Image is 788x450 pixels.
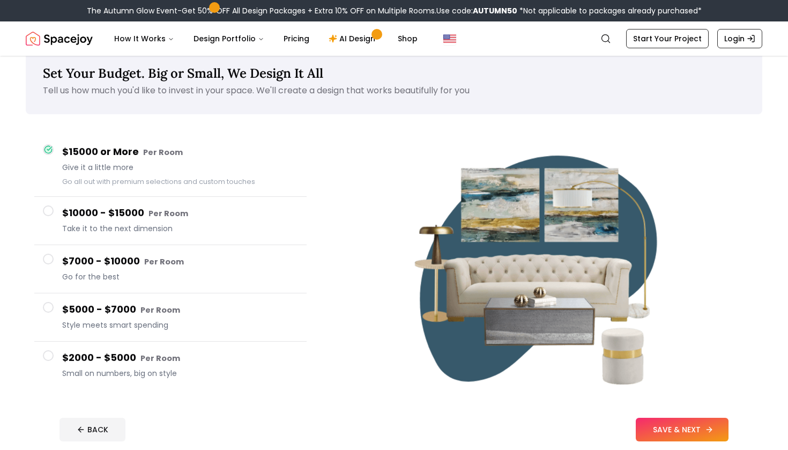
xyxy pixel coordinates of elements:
h4: $10000 - $15000 [62,205,298,221]
span: Use code: [436,5,517,16]
button: How It Works [106,28,183,49]
nav: Main [106,28,426,49]
small: Per Room [140,305,180,315]
a: AI Design [320,28,387,49]
button: $2000 - $5000 Per RoomSmall on numbers, big on style [34,342,307,389]
small: Go all out with premium selections and custom touches [62,177,255,186]
small: Per Room [143,147,183,158]
button: $5000 - $7000 Per RoomStyle meets smart spending [34,293,307,342]
span: Set Your Budget. Big or Small, We Design It All [43,65,323,82]
img: United States [443,32,456,45]
button: $7000 - $10000 Per RoomGo for the best [34,245,307,293]
img: Spacejoy Logo [26,28,93,49]
nav: Global [26,21,762,56]
small: Per Room [144,256,184,267]
button: SAVE & NEXT [636,418,728,441]
button: Design Portfolio [185,28,273,49]
h4: $5000 - $7000 [62,302,298,318]
button: BACK [60,418,125,441]
span: Small on numbers, big on style [62,368,298,379]
span: Style meets smart spending [62,320,298,330]
small: Per Room [148,208,188,219]
span: Take it to the next dimension [62,223,298,234]
small: Per Room [140,353,180,364]
span: Give it a little more [62,162,298,173]
button: $10000 - $15000 Per RoomTake it to the next dimension [34,197,307,245]
a: Shop [389,28,426,49]
div: The Autumn Glow Event-Get 50% OFF All Design Packages + Extra 10% OFF on Multiple Rooms. [87,5,702,16]
button: $15000 or More Per RoomGive it a little moreGo all out with premium selections and custom touches [34,136,307,197]
b: AUTUMN50 [473,5,517,16]
a: Start Your Project [626,29,709,48]
h4: $15000 or More [62,144,298,160]
span: *Not applicable to packages already purchased* [517,5,702,16]
p: Tell us how much you'd like to invest in your space. We'll create a design that works beautifully... [43,84,745,97]
h4: $2000 - $5000 [62,350,298,366]
a: Spacejoy [26,28,93,49]
span: Go for the best [62,271,298,282]
h4: $7000 - $10000 [62,254,298,269]
a: Login [717,29,762,48]
a: Pricing [275,28,318,49]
